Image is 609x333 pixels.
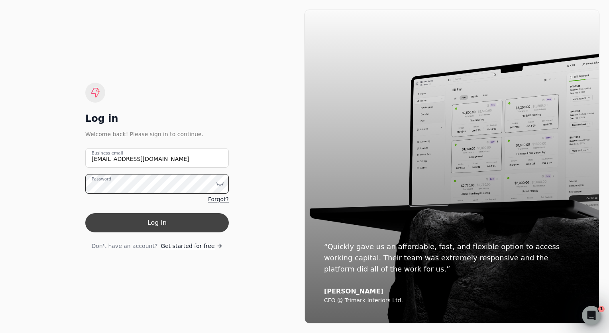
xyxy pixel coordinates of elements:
[92,150,123,157] label: Business email
[598,306,605,312] span: 1
[208,195,229,204] a: Forgot?
[161,242,214,250] span: Get started for free
[324,241,580,275] div: “Quickly gave us an affordable, fast, and flexible option to access working capital. Their team w...
[92,176,111,182] label: Password
[324,297,580,304] div: CFO @ Trimark Interiors Ltd.
[85,213,229,232] button: Log in
[85,112,229,125] div: Log in
[161,242,222,250] a: Get started for free
[324,287,580,295] div: [PERSON_NAME]
[91,242,157,250] span: Don't have an account?
[582,306,601,325] iframe: Intercom live chat
[85,130,229,139] div: Welcome back! Please sign in to continue.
